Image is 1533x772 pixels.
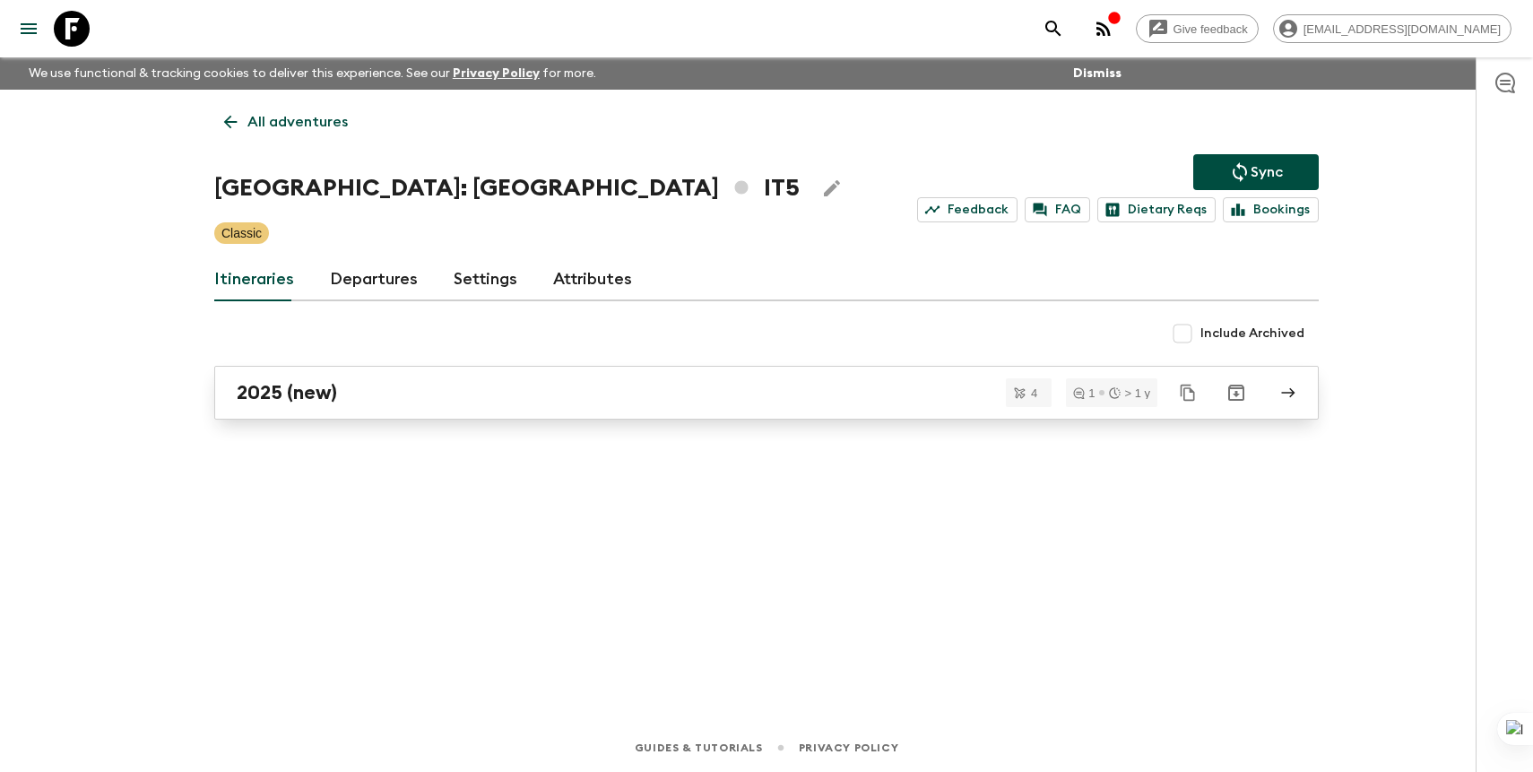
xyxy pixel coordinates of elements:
p: Classic [221,224,262,242]
button: Sync adventure departures to the booking engine [1193,154,1319,190]
a: All adventures [214,104,358,140]
div: > 1 y [1109,387,1150,399]
p: Sync [1251,161,1283,183]
a: Dietary Reqs [1097,197,1216,222]
button: Archive [1218,375,1254,411]
a: Privacy Policy [453,67,540,80]
button: menu [11,11,47,47]
p: We use functional & tracking cookies to deliver this experience. See our for more. [22,57,603,90]
a: Give feedback [1136,14,1259,43]
div: 1 [1073,387,1095,399]
span: Include Archived [1200,325,1304,343]
a: Attributes [553,258,632,301]
button: Duplicate [1172,377,1204,409]
button: Dismiss [1069,61,1126,86]
a: Bookings [1223,197,1319,222]
h1: [GEOGRAPHIC_DATA]: [GEOGRAPHIC_DATA] IT5 [214,170,800,206]
a: FAQ [1025,197,1090,222]
span: [EMAIL_ADDRESS][DOMAIN_NAME] [1294,22,1511,36]
span: 4 [1020,387,1048,399]
a: Privacy Policy [799,738,898,758]
a: Feedback [917,197,1018,222]
button: Edit Adventure Title [814,170,850,206]
h2: 2025 (new) [237,381,337,404]
div: [EMAIL_ADDRESS][DOMAIN_NAME] [1273,14,1511,43]
a: Settings [454,258,517,301]
span: Give feedback [1164,22,1258,36]
a: Departures [330,258,418,301]
a: Guides & Tutorials [635,738,763,758]
a: 2025 (new) [214,366,1319,420]
a: Itineraries [214,258,294,301]
button: search adventures [1035,11,1071,47]
p: All adventures [247,111,348,133]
